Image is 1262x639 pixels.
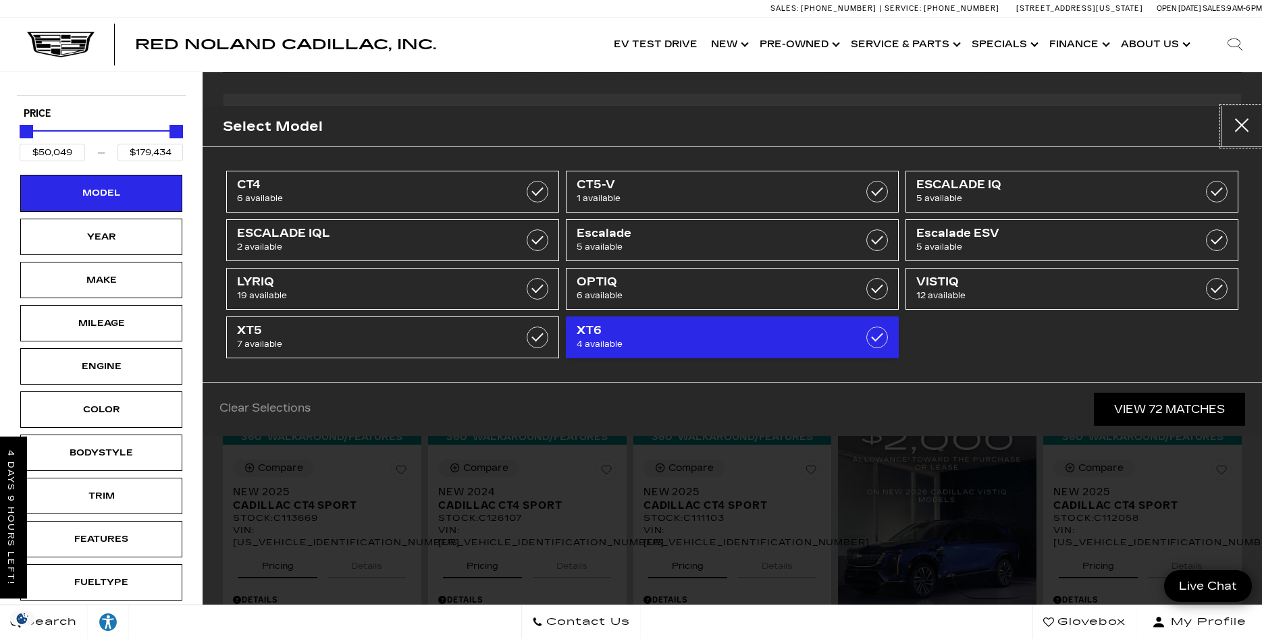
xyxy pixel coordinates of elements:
[20,262,182,298] div: MakeMake
[20,175,182,211] div: ModelModel
[68,359,135,374] div: Engine
[68,402,135,417] div: Color
[237,227,502,240] span: ESCALADE IQL
[169,125,183,138] div: Maximum Price
[753,18,844,72] a: Pre-Owned
[885,4,922,13] span: Service:
[68,532,135,547] div: Features
[223,115,323,138] h2: Select Model
[1221,106,1262,146] button: Close
[68,445,135,460] div: Bodystyle
[68,489,135,503] div: Trim
[577,289,841,302] span: 6 available
[68,273,135,287] div: Make
[20,120,183,161] div: Price
[1208,18,1262,72] div: Search
[20,305,182,341] div: MileageMileage
[24,108,179,120] h5: Price
[20,521,182,557] div: FeaturesFeatures
[1114,18,1194,72] a: About Us
[7,611,38,626] img: Opt-Out Icon
[905,171,1238,213] a: ESCALADE IQ5 available
[916,240,1181,254] span: 5 available
[226,316,559,358] a: XT57 available
[20,435,182,471] div: BodystyleBodystyle
[924,4,999,13] span: [PHONE_NUMBER]
[20,391,182,428] div: ColorColor
[226,268,559,310] a: LYRIQ19 available
[237,337,502,351] span: 7 available
[226,219,559,261] a: ESCALADE IQL2 available
[1043,18,1114,72] a: Finance
[1054,613,1126,632] span: Glovebox
[1157,4,1201,13] span: Open [DATE]
[577,227,841,240] span: Escalade
[770,4,799,13] span: Sales:
[237,324,502,337] span: XT5
[88,605,129,639] a: Explore your accessibility options
[219,401,311,418] a: Clear Selections
[237,192,502,205] span: 6 available
[68,229,135,244] div: Year
[880,5,1003,12] a: Service: [PHONE_NUMBER]
[237,240,502,254] span: 2 available
[135,36,436,53] span: Red Noland Cadillac, Inc.
[237,275,502,289] span: LYRIQ
[20,348,182,385] div: EngineEngine
[566,171,899,213] a: CT5-V1 available
[577,337,841,351] span: 4 available
[577,324,841,337] span: XT6
[577,192,841,205] span: 1 available
[135,38,436,51] a: Red Noland Cadillac, Inc.
[916,275,1181,289] span: VISTIQ
[20,144,85,161] input: Minimum
[1136,605,1262,639] button: Open user profile menu
[521,605,641,639] a: Contact Us
[916,289,1181,302] span: 12 available
[1165,613,1246,632] span: My Profile
[27,32,95,57] img: Cadillac Dark Logo with Cadillac White Text
[566,316,899,358] a: XT64 available
[916,227,1181,240] span: Escalade ESV
[1227,4,1262,13] span: 9 AM-6 PM
[68,316,135,331] div: Mileage
[916,192,1181,205] span: 5 available
[68,186,135,200] div: Model
[801,4,876,13] span: [PHONE_NUMBER]
[1016,4,1143,13] a: [STREET_ADDRESS][US_STATE]
[607,18,704,72] a: EV Test Drive
[21,613,77,632] span: Search
[7,611,38,626] section: Click to Open Cookie Consent Modal
[20,219,182,255] div: YearYear
[20,564,182,601] div: FueltypeFueltype
[916,178,1181,192] span: ESCALADE IQ
[566,219,899,261] a: Escalade5 available
[577,240,841,254] span: 5 available
[577,275,841,289] span: OPTIQ
[704,18,753,72] a: New
[1032,605,1136,639] a: Glovebox
[1164,570,1252,602] a: Live Chat
[1203,4,1227,13] span: Sales:
[20,125,33,138] div: Minimum Price
[844,18,965,72] a: Service & Parts
[226,171,559,213] a: CT46 available
[237,178,502,192] span: CT4
[905,268,1238,310] a: VISTIQ12 available
[566,268,899,310] a: OPTIQ6 available
[117,144,183,161] input: Maximum
[577,178,841,192] span: CT5-V
[770,5,880,12] a: Sales: [PHONE_NUMBER]
[543,613,630,632] span: Contact Us
[68,575,135,590] div: Fueltype
[88,612,128,632] div: Explore your accessibility options
[1094,393,1245,426] a: View 72 Matches
[237,289,502,302] span: 19 available
[905,219,1238,261] a: Escalade ESV5 available
[20,478,182,514] div: TrimTrim
[1172,578,1244,594] span: Live Chat
[965,18,1043,72] a: Specials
